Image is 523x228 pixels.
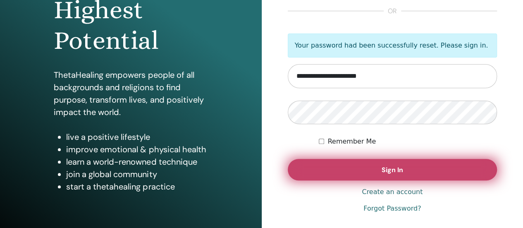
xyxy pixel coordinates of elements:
[66,143,208,156] li: improve emotional & physical health
[384,6,401,16] span: or
[382,166,403,174] span: Sign In
[66,180,208,193] li: start a thetahealing practice
[54,69,208,118] p: ThetaHealing empowers people of all backgrounds and religions to find purpose, transform lives, a...
[362,187,423,197] a: Create an account
[66,131,208,143] li: live a positive lifestyle
[288,159,497,180] button: Sign In
[288,34,497,58] p: Your password had been successfully reset. Please sign in.
[66,156,208,168] li: learn a world-renowned technique
[363,204,421,214] a: Forgot Password?
[327,137,376,146] label: Remember Me
[66,168,208,180] li: join a global community
[319,137,497,146] div: Keep me authenticated indefinitely or until I manually logout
